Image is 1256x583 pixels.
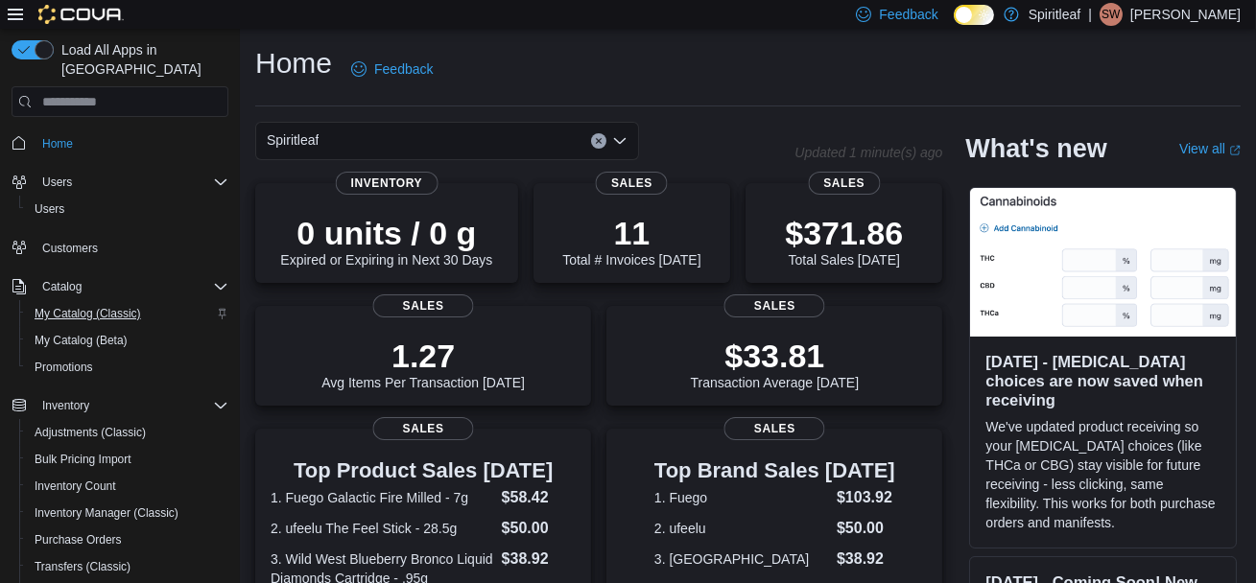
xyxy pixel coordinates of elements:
p: $371.86 [785,214,903,252]
h2: What's new [965,133,1106,164]
span: Feedback [374,59,433,79]
button: Catalog [4,273,236,300]
img: Cova [38,5,124,24]
p: 0 units / 0 g [280,214,492,252]
span: Spiritleaf [267,128,319,152]
h1: Home [255,44,332,82]
button: Inventory Count [19,473,236,500]
button: Adjustments (Classic) [19,419,236,446]
span: Load All Apps in [GEOGRAPHIC_DATA] [54,40,228,79]
button: Catalog [35,275,89,298]
dd: $38.92 [502,548,577,571]
button: Open list of options [612,133,628,149]
dd: $103.92 [837,486,895,509]
button: Inventory Manager (Classic) [19,500,236,526]
span: Home [42,136,73,152]
button: Users [35,171,80,194]
span: Users [35,201,64,217]
span: Inventory Manager (Classic) [35,505,178,521]
button: Purchase Orders [19,526,236,553]
button: Bulk Pricing Import [19,446,236,473]
a: Feedback [344,50,440,88]
a: Purchase Orders [27,528,130,551]
span: Catalog [42,279,82,294]
span: Inventory [42,398,89,413]
span: Customers [35,236,228,260]
span: Users [27,198,228,221]
svg: External link [1229,145,1241,156]
dt: 3. [GEOGRAPHIC_DATA] [654,549,829,569]
dd: $38.92 [837,548,895,571]
span: Inventory Count [35,478,116,494]
a: Bulk Pricing Import [27,448,139,471]
h3: Top Product Sales [DATE] [271,459,576,482]
span: Purchase Orders [27,528,228,551]
span: My Catalog (Classic) [27,302,228,325]
span: My Catalog (Classic) [35,306,141,321]
span: Sales [596,172,668,195]
span: Feedback [879,5,937,24]
a: Inventory Manager (Classic) [27,501,186,525]
dt: 2. ufeelu The Feel Stick - 28.5g [271,519,494,538]
a: Transfers (Classic) [27,555,138,578]
button: Inventory [35,394,97,417]
span: Sales [808,172,880,195]
dt: 1. Fuego [654,488,829,507]
span: Sales [724,294,825,317]
span: Purchase Orders [35,532,122,548]
span: Transfers (Classic) [35,559,130,574]
button: My Catalog (Beta) [19,327,236,354]
span: Sales [724,417,825,440]
span: Users [35,171,228,194]
button: Clear input [591,133,606,149]
span: Inventory Count [27,475,228,498]
p: [PERSON_NAME] [1130,3,1241,26]
a: Customers [35,237,106,260]
a: Adjustments (Classic) [27,421,154,444]
div: Total # Invoices [DATE] [562,214,700,268]
button: Transfers (Classic) [19,553,236,580]
span: My Catalog (Beta) [35,333,128,348]
span: Users [42,175,72,190]
p: 11 [562,214,700,252]
p: Spiritleaf [1029,3,1080,26]
span: Transfers (Classic) [27,555,228,578]
div: Total Sales [DATE] [785,214,903,268]
p: 1.27 [321,337,525,375]
dd: $50.00 [502,517,577,540]
p: | [1088,3,1092,26]
input: Dark Mode [954,5,994,25]
dt: 2. ufeelu [654,519,829,538]
div: Expired or Expiring in Next 30 Days [280,214,492,268]
a: Promotions [27,356,101,379]
h3: [DATE] - [MEDICAL_DATA] choices are now saved when receiving [985,352,1220,409]
span: Inventory [336,172,438,195]
a: View allExternal link [1179,141,1241,156]
dt: 1. Fuego Galactic Fire Milled - 7g [271,488,494,507]
span: Bulk Pricing Import [35,452,131,467]
a: Users [27,198,72,221]
a: My Catalog (Classic) [27,302,149,325]
span: Home [35,130,228,154]
button: Home [4,128,236,156]
span: Adjustments (Classic) [27,421,228,444]
dd: $50.00 [837,517,895,540]
h3: Top Brand Sales [DATE] [654,459,895,482]
p: We've updated product receiving so your [MEDICAL_DATA] choices (like THCa or CBG) stay visible fo... [985,417,1220,532]
span: Bulk Pricing Import [27,448,228,471]
span: Promotions [35,360,93,375]
button: Users [4,169,236,196]
button: Customers [4,234,236,262]
button: My Catalog (Classic) [19,300,236,327]
span: Adjustments (Classic) [35,425,146,440]
span: Promotions [27,356,228,379]
a: Home [35,132,81,155]
span: SW [1102,3,1120,26]
span: My Catalog (Beta) [27,329,228,352]
span: Catalog [35,275,228,298]
span: Dark Mode [954,25,955,26]
a: Inventory Count [27,475,124,498]
button: Promotions [19,354,236,381]
span: Inventory Manager (Classic) [27,501,228,525]
dd: $58.42 [502,486,577,509]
